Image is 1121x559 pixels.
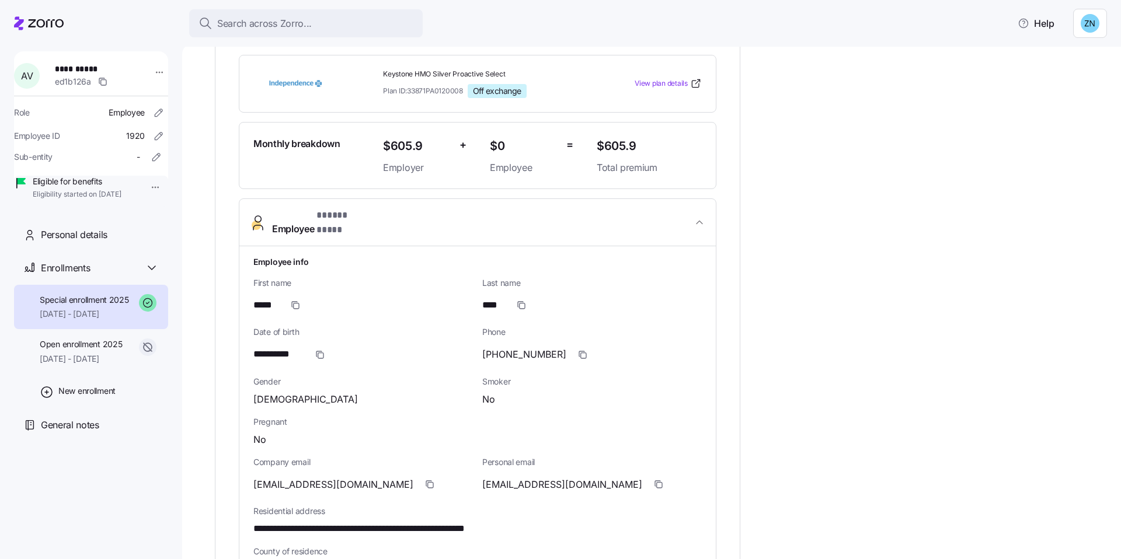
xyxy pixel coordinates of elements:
span: View plan details [635,78,688,89]
span: + [459,137,466,153]
span: [EMAIL_ADDRESS][DOMAIN_NAME] [253,477,413,492]
span: Employee [109,107,145,118]
span: [PHONE_NUMBER] [482,347,566,362]
span: Residential address [253,505,702,517]
span: [DEMOGRAPHIC_DATA] [253,392,358,407]
button: Search across Zorro... [189,9,423,37]
span: Last name [482,277,702,289]
span: First name [253,277,473,289]
span: Open enrollment 2025 [40,338,122,350]
span: Monthly breakdown [253,137,340,151]
span: Sub-entity [14,151,53,163]
span: General notes [41,418,99,432]
span: Smoker [482,376,702,387]
span: $605.9 [597,137,702,156]
span: Phone [482,326,702,338]
span: Off exchange [473,86,521,96]
span: No [482,392,495,407]
span: A V [21,71,33,81]
span: [DATE] - [DATE] [40,353,122,365]
a: View plan details [635,78,702,89]
span: Pregnant [253,416,702,428]
span: Employee ID [14,130,60,142]
span: Enrollments [41,261,90,275]
span: Keystone HMO Silver Proactive Select [383,69,587,79]
span: 1920 [126,130,145,142]
span: Personal details [41,228,107,242]
span: = [566,137,573,153]
span: - [137,151,140,163]
span: ed1b126a [55,76,91,88]
span: $0 [490,137,557,156]
span: Personal email [482,456,702,468]
span: Eligible for benefits [33,176,121,187]
span: [DATE] - [DATE] [40,308,129,320]
span: Total premium [597,160,702,175]
span: Employee [272,208,372,236]
button: Help [1008,12,1064,35]
span: Search across Zorro... [217,16,312,31]
span: County of residence [253,546,702,557]
span: New enrollment [58,385,116,397]
img: Independence Blue Cross [253,70,337,97]
span: $605.9 [383,137,450,156]
span: Special enrollment 2025 [40,294,129,306]
span: Plan ID: 33871PA0120008 [383,86,463,96]
span: Eligibility started on [DATE] [33,190,121,200]
span: [EMAIL_ADDRESS][DOMAIN_NAME] [482,477,642,492]
span: Employee [490,160,557,175]
span: No [253,432,266,447]
span: Date of birth [253,326,473,338]
h1: Employee info [253,256,702,268]
span: Gender [253,376,473,387]
span: Help [1018,16,1054,30]
span: Role [14,107,30,118]
span: Company email [253,456,473,468]
img: 5c518db9dac3a343d5b258230af867d6 [1081,14,1099,33]
span: Employer [383,160,450,175]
